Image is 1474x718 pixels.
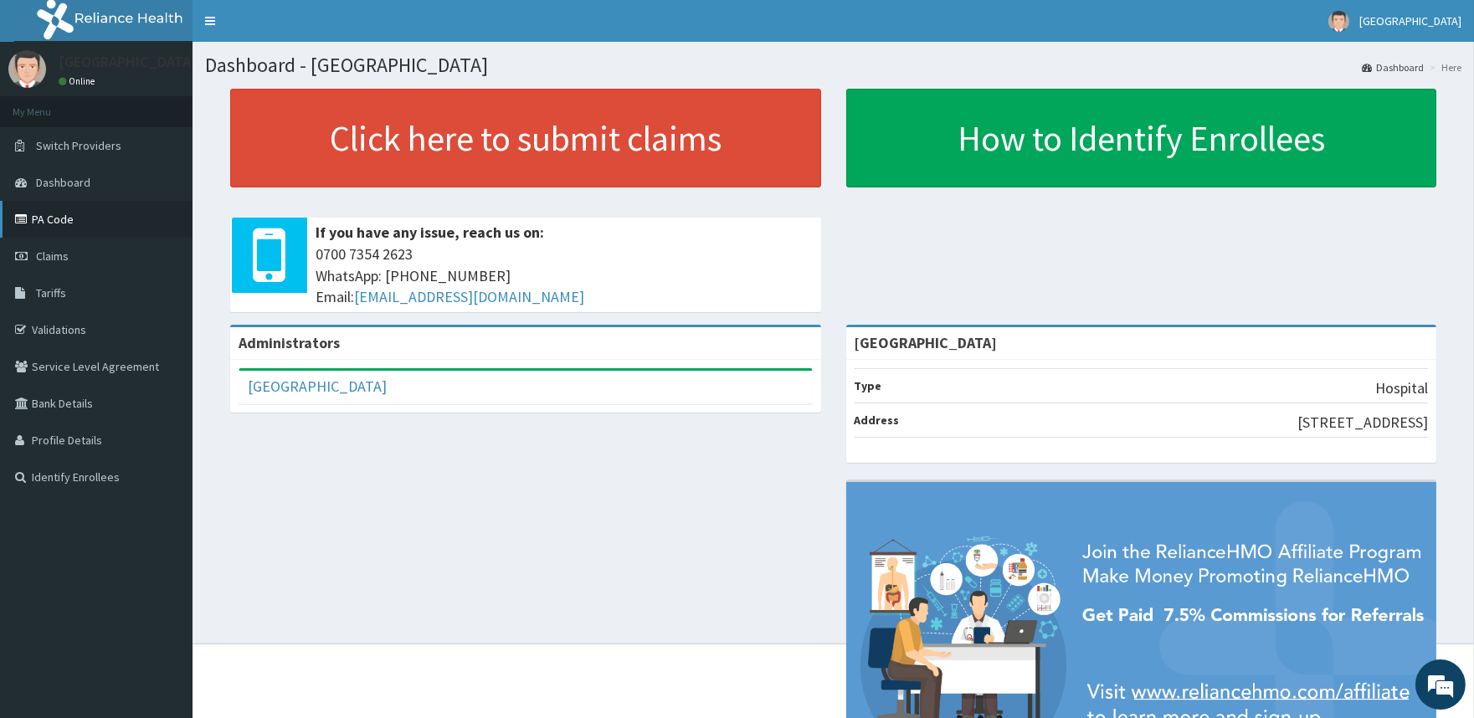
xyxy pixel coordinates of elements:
[248,377,387,396] a: [GEOGRAPHIC_DATA]
[8,50,46,88] img: User Image
[855,413,900,428] b: Address
[36,175,90,190] span: Dashboard
[846,89,1437,187] a: How to Identify Enrollees
[36,138,121,153] span: Switch Providers
[1328,11,1349,32] img: User Image
[59,75,99,87] a: Online
[1425,60,1461,74] li: Here
[1375,377,1428,399] p: Hospital
[36,285,66,300] span: Tariffs
[316,244,813,308] span: 0700 7354 2623 WhatsApp: [PHONE_NUMBER] Email:
[1297,412,1428,433] p: [STREET_ADDRESS]
[205,54,1461,76] h1: Dashboard - [GEOGRAPHIC_DATA]
[230,89,821,187] a: Click here to submit claims
[1362,60,1424,74] a: Dashboard
[239,333,340,352] b: Administrators
[316,223,544,242] b: If you have any issue, reach us on:
[36,249,69,264] span: Claims
[1359,13,1461,28] span: [GEOGRAPHIC_DATA]
[855,333,998,352] strong: [GEOGRAPHIC_DATA]
[354,287,584,306] a: [EMAIL_ADDRESS][DOMAIN_NAME]
[855,378,882,393] b: Type
[59,54,197,69] p: [GEOGRAPHIC_DATA]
